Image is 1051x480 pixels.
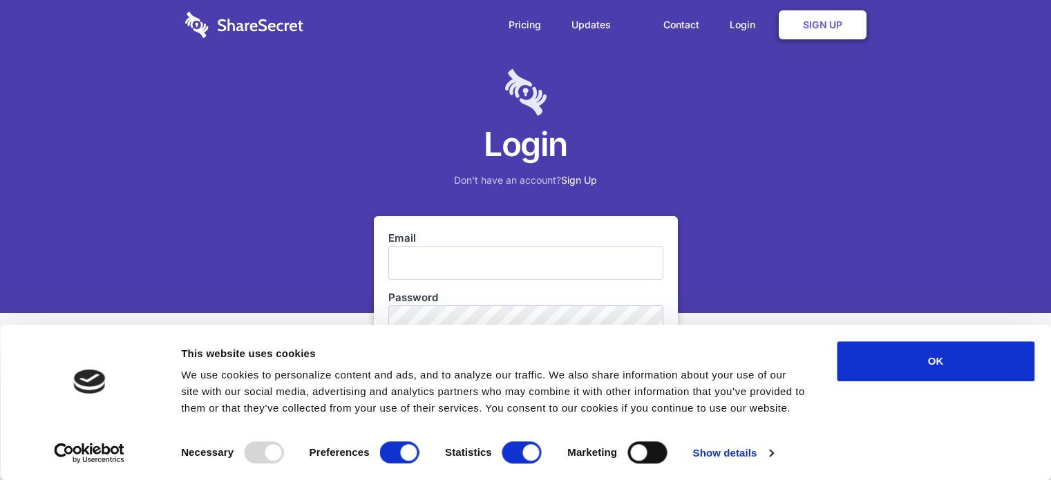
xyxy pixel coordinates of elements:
[445,446,492,458] strong: Statistics
[693,443,773,463] a: Show details
[505,69,547,116] img: logo-lt-purple-60x68@2x-c671a683ea72a1d466fb5d642181eefbee81c4e10ba9aed56c8e1d7e762e8086.png
[650,3,713,46] a: Contact
[716,3,776,46] a: Login
[73,369,105,394] img: logo
[181,345,806,362] div: This website uses cookies
[495,3,555,46] a: Pricing
[388,231,663,246] label: Email
[185,12,303,38] img: logo-wordmark-white-trans-d4663122ce5f474addd5e946df7df03e33cb6a1c49d2221995e7729f52c070b2.svg
[180,436,181,436] legend: Consent Selection
[779,10,867,39] a: Sign Up
[181,367,806,416] div: We use cookies to personalize content and ads, and to analyze our traffic. We also share informat...
[29,443,150,463] a: Usercentrics Cookiebot - opens in a new window
[388,290,663,305] label: Password
[310,446,370,458] strong: Preferences
[181,446,234,458] strong: Necessary
[567,446,617,458] strong: Marketing
[837,341,1034,381] button: OK
[561,174,597,186] a: Sign Up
